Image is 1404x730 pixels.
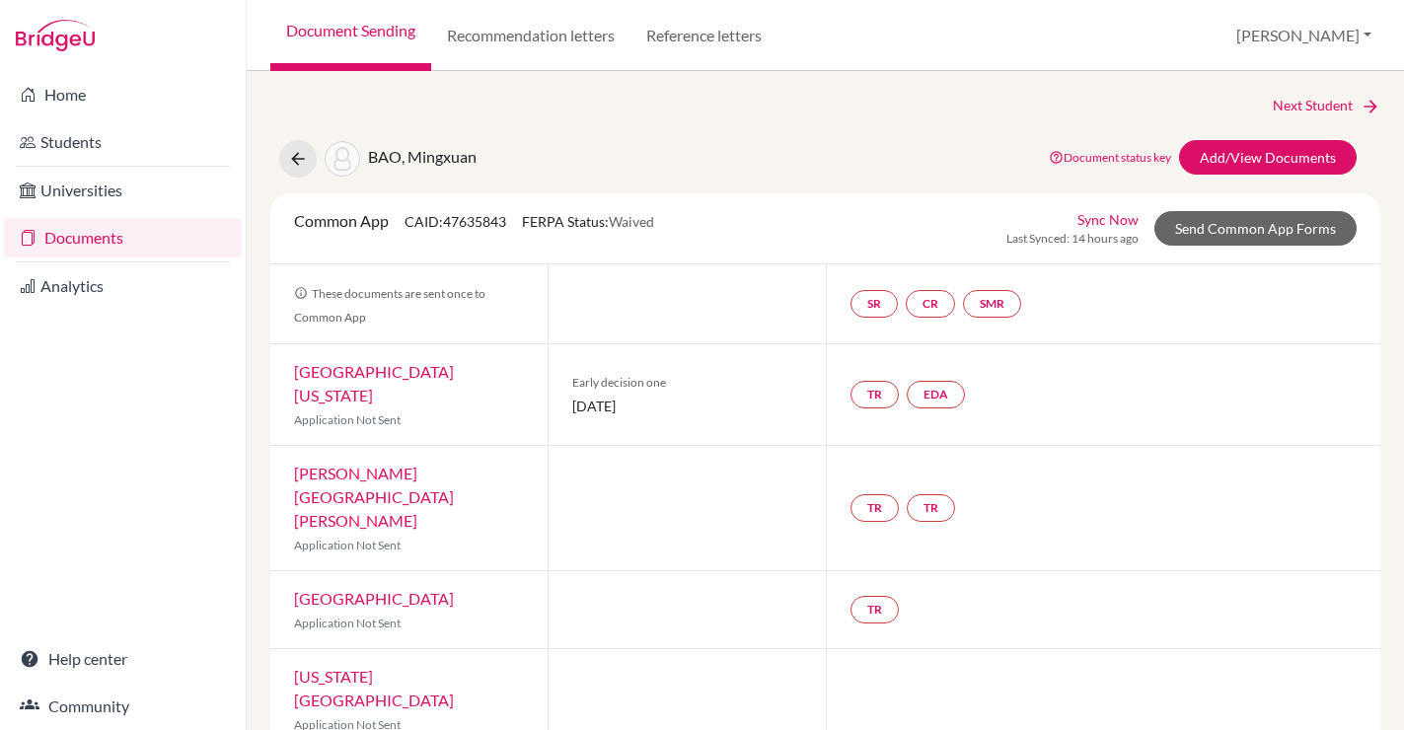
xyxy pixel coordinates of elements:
a: [US_STATE][GEOGRAPHIC_DATA] [294,667,454,709]
a: EDA [907,381,965,408]
a: Documents [4,218,242,257]
a: TR [907,494,955,522]
a: Universities [4,171,242,210]
span: BAO, Mingxuan [368,147,477,166]
a: Next Student [1273,95,1380,116]
span: CAID: 47635843 [405,213,506,230]
a: SR [850,290,898,318]
a: Students [4,122,242,162]
a: SMR [963,290,1021,318]
span: FERPA Status: [522,213,654,230]
a: [PERSON_NAME][GEOGRAPHIC_DATA][PERSON_NAME] [294,464,454,530]
span: Early decision one [572,374,801,392]
span: Application Not Sent [294,412,401,427]
a: CR [906,290,955,318]
span: [DATE] [572,396,801,416]
a: Community [4,687,242,726]
span: Last Synced: 14 hours ago [1006,230,1139,248]
a: TR [850,596,899,623]
a: TR [850,381,899,408]
a: TR [850,494,899,522]
a: Send Common App Forms [1154,211,1357,246]
button: [PERSON_NAME] [1227,17,1380,54]
span: Application Not Sent [294,616,401,630]
a: Help center [4,639,242,679]
img: Bridge-U [16,20,95,51]
span: These documents are sent once to Common App [294,286,485,325]
span: Application Not Sent [294,538,401,552]
a: Add/View Documents [1179,140,1357,175]
a: Home [4,75,242,114]
a: [GEOGRAPHIC_DATA] [294,589,454,608]
a: Document status key [1049,150,1171,165]
span: Waived [609,213,654,230]
a: [GEOGRAPHIC_DATA][US_STATE] [294,362,454,404]
a: Sync Now [1077,209,1139,230]
span: Common App [294,211,389,230]
a: Analytics [4,266,242,306]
